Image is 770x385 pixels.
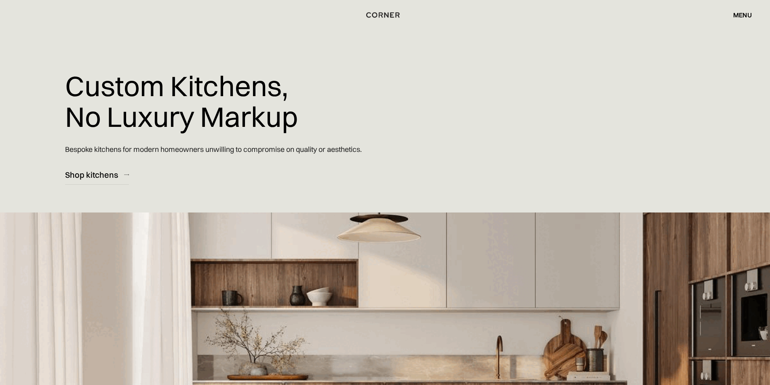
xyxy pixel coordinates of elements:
[65,169,118,180] div: Shop kitchens
[65,165,129,185] a: Shop kitchens
[733,12,752,18] div: menu
[725,8,752,22] div: menu
[65,65,298,138] h1: Custom Kitchens, No Luxury Markup
[356,10,414,20] a: home
[65,138,362,161] p: Bespoke kitchens for modern homeowners unwilling to compromise on quality or aesthetics.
